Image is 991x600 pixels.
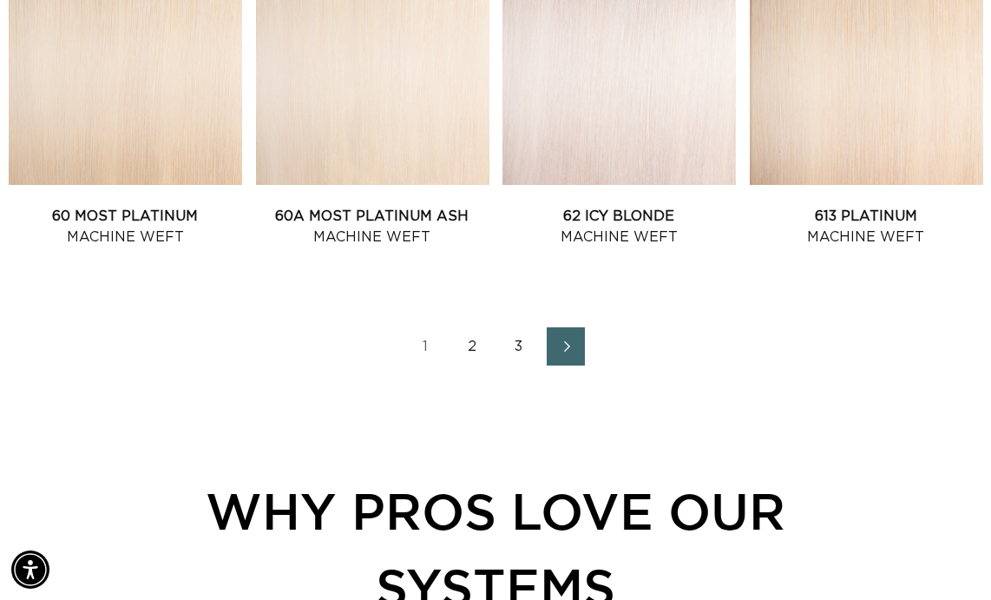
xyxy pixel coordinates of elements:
[256,206,489,247] a: 60A Most Platinum Ash Machine Weft
[406,327,444,366] a: Page 1
[453,327,491,366] a: Page 2
[9,327,982,366] nav: Pagination
[502,206,736,247] a: 62 Icy Blonde Machine Weft
[500,327,538,366] a: Page 3
[547,327,585,366] a: Next page
[11,551,49,589] div: Accessibility Menu
[750,206,983,247] a: 613 Platinum Machine Weft
[9,206,242,247] a: 60 Most Platinum Machine Weft
[904,517,991,600] iframe: Chat Widget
